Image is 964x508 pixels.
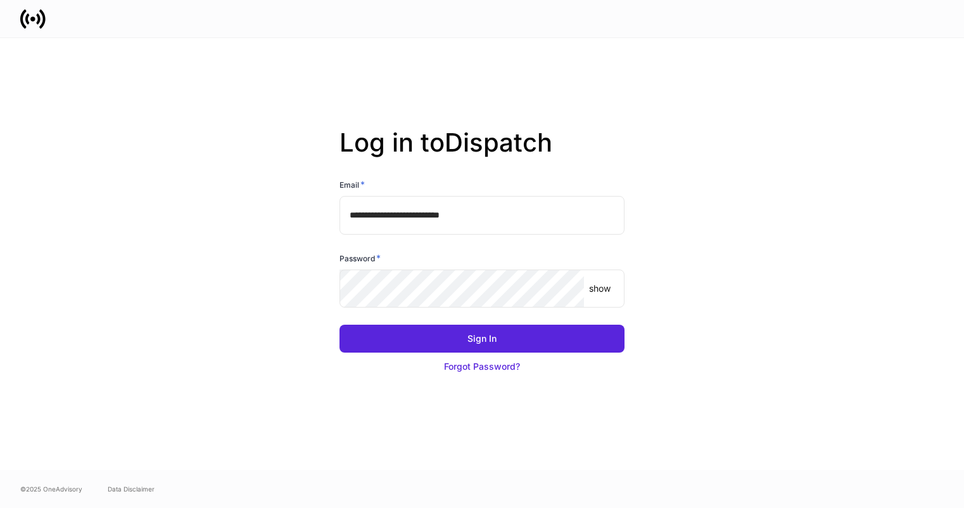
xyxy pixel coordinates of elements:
[467,332,497,345] div: Sign In
[339,127,625,178] h2: Log in to Dispatch
[444,360,520,373] div: Forgot Password?
[339,252,381,264] h6: Password
[339,325,625,353] button: Sign In
[339,353,625,381] button: Forgot Password?
[339,178,365,191] h6: Email
[589,282,611,295] p: show
[20,484,82,494] span: © 2025 OneAdvisory
[108,484,155,494] a: Data Disclaimer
